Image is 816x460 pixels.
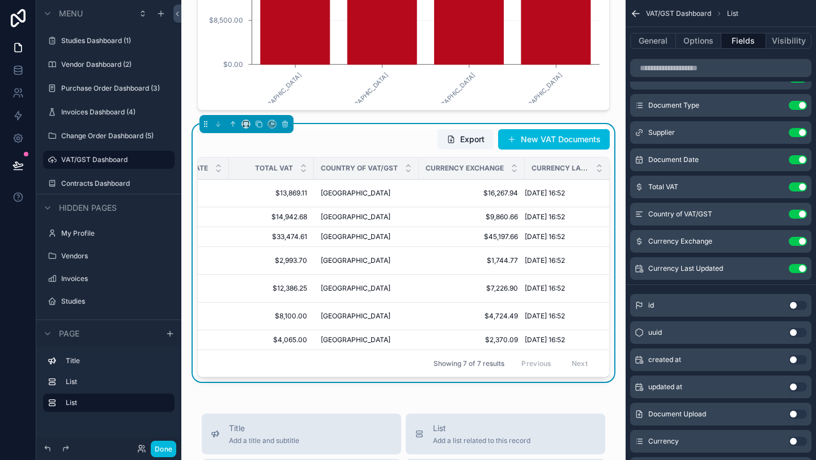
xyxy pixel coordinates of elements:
button: Done [151,441,176,457]
label: Invoices [61,274,168,283]
button: Visibility [766,33,811,49]
button: Fields [721,33,767,49]
span: Document Date [648,155,699,164]
span: updated at [648,382,682,391]
label: List [66,398,165,407]
span: Add a title and subtitle [229,436,299,445]
a: Purchase Order Dashboard (3) [61,84,168,93]
span: Country of VAT/GST [648,210,712,219]
span: Currency Last Updated [532,164,589,173]
span: [DATE] 16:52 [525,232,565,241]
span: [GEOGRAPHIC_DATA] [321,335,390,344]
a: $45,197.66 [426,232,518,241]
span: [DATE] 16:52 [525,212,565,222]
label: Studies Dashboard (1) [61,36,168,45]
span: id [648,301,654,310]
a: Vendors [61,252,168,261]
span: Title [229,423,299,434]
span: [DATE] 16:52 [525,335,565,344]
span: [GEOGRAPHIC_DATA] [321,189,390,198]
a: [DATE] 16:52 [525,189,596,198]
a: $7,226.90 [426,284,518,293]
a: $4,724.49 [426,312,518,321]
a: [GEOGRAPHIC_DATA] [321,312,412,321]
span: Supplier [648,128,675,137]
label: VAT/GST Dashboard [61,155,168,164]
a: $14,942.68 [236,212,307,222]
span: [GEOGRAPHIC_DATA] [321,212,390,222]
a: [DATE] 16:52 [525,232,596,241]
span: Page [59,328,79,339]
a: $13,869.11 [236,189,307,198]
a: [DATE] 16:52 [525,212,596,222]
span: $12,386.25 [236,284,307,293]
label: Studies [61,297,168,306]
span: Hidden pages [59,202,117,214]
a: $4,065.00 [236,335,307,344]
span: uuid [648,328,662,337]
a: $8,100.00 [236,312,307,321]
span: [DATE] 16:52 [525,312,565,321]
span: [GEOGRAPHIC_DATA] [321,312,390,321]
a: [GEOGRAPHIC_DATA] [321,232,412,241]
label: My Profile [61,229,168,238]
a: [DATE] 16:52 [525,284,596,293]
a: $2,370.09 [426,335,518,344]
span: [DATE] 16:52 [525,256,565,265]
span: Total VAT [255,164,293,173]
span: $2,993.70 [236,256,307,265]
a: [DATE] 16:52 [525,335,596,344]
label: Vendor Dashboard (2) [61,60,168,69]
span: Currency Exchange [648,237,712,246]
a: $1,744.77 [426,256,518,265]
a: [DATE] 16:52 [525,256,596,265]
button: New VAT Documents [498,129,610,150]
span: Currency Last Updated [648,264,723,273]
a: [GEOGRAPHIC_DATA] [321,284,412,293]
div: scrollable content [36,347,181,423]
a: [GEOGRAPHIC_DATA] [321,256,412,265]
a: $16,267.94 [426,189,518,198]
label: Title [66,356,165,365]
span: List [727,9,738,18]
label: Invoices Dashboard (4) [61,108,168,117]
span: Menu [59,8,83,19]
a: Change Order Dashboard (5) [61,131,168,140]
span: created at [648,355,681,364]
span: Showing 7 of 7 results [433,359,504,368]
a: [GEOGRAPHIC_DATA] [321,212,412,222]
label: List [66,377,165,386]
button: Options [676,33,721,49]
a: $33,474.61 [236,232,307,241]
span: [DATE] 16:52 [525,284,565,293]
span: [GEOGRAPHIC_DATA] [321,284,390,293]
button: Export [437,129,494,150]
span: [DATE] 16:52 [525,189,565,198]
span: [GEOGRAPHIC_DATA] [321,232,390,241]
span: Add a list related to this record [433,436,530,445]
a: [DATE] 16:52 [525,312,596,321]
a: $9,860.66 [426,212,518,222]
label: Contracts Dashboard [61,179,168,188]
a: [GEOGRAPHIC_DATA] [321,189,412,198]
